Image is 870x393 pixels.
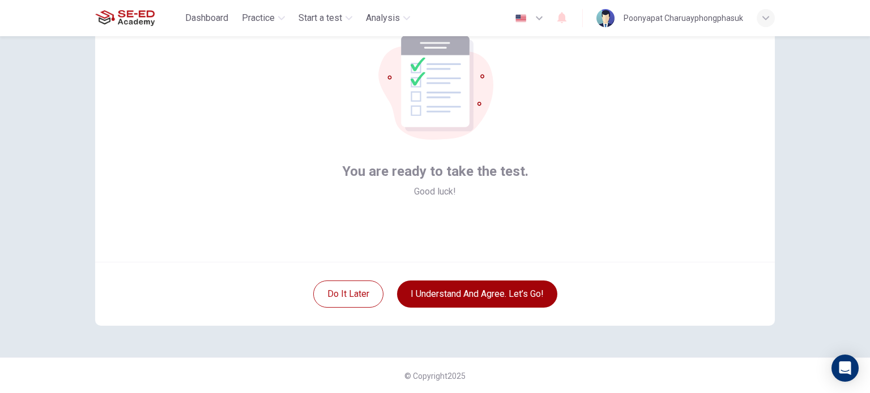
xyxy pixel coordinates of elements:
[514,14,528,23] img: en
[237,8,289,28] button: Practice
[313,280,383,308] button: Do it later
[342,162,528,180] span: You are ready to take the test.
[361,8,415,28] button: Analysis
[181,8,233,28] button: Dashboard
[95,7,155,29] img: SE-ED Academy logo
[414,185,456,198] span: Good luck!
[366,11,400,25] span: Analysis
[95,7,181,29] a: SE-ED Academy logo
[294,8,357,28] button: Start a test
[596,9,615,27] img: Profile picture
[831,355,859,382] div: Open Intercom Messenger
[397,280,557,308] button: I understand and agree. Let’s go!
[404,372,466,381] span: © Copyright 2025
[624,11,743,25] div: Poonyapat Charuayphongphasuk
[242,11,275,25] span: Practice
[298,11,342,25] span: Start a test
[185,11,228,25] span: Dashboard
